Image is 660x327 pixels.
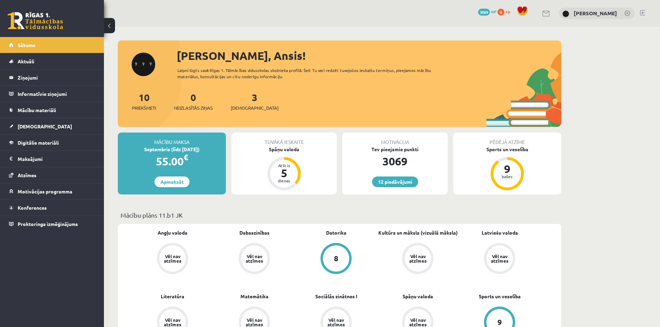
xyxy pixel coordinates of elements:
[574,10,617,17] a: [PERSON_NAME]
[231,105,279,111] span: [DEMOGRAPHIC_DATA]
[9,102,95,118] a: Mācību materiāli
[132,91,156,111] a: 10Priekšmeti
[163,254,182,263] div: Vēl nav atzīmes
[498,9,504,16] span: 0
[459,243,540,275] a: Vēl nav atzīmes
[9,70,95,85] a: Ziņojumi
[245,318,264,327] div: Vēl nav atzīmes
[132,243,213,275] a: Vēl nav atzīmes
[9,118,95,134] a: [DEMOGRAPHIC_DATA]
[231,91,279,111] a: 3[DEMOGRAPHIC_DATA]
[497,174,518,179] div: balles
[9,216,95,232] a: Proktoringa izmēģinājums
[274,179,294,183] div: dienas
[342,153,448,170] div: 3069
[479,293,521,300] a: Sports un veselība
[478,9,490,16] span: 3069
[231,146,337,153] div: Spāņu valoda
[326,229,346,236] a: Datorika
[342,146,448,153] div: Tev pieejamie punkti
[9,135,95,151] a: Digitālie materiāli
[8,12,63,29] a: Rīgas 1. Tālmācības vidusskola
[239,229,270,236] a: Dabaszinības
[118,133,226,146] div: Mācību maksa
[9,151,95,167] a: Maksājumi
[18,42,35,48] span: Sākums
[9,86,95,102] a: Informatīvie ziņojumi
[342,133,448,146] div: Motivācija
[274,167,294,179] div: 5
[9,167,95,183] a: Atzīmes
[163,318,182,327] div: Vēl nav atzīmes
[161,293,184,300] a: Literatūra
[490,254,509,263] div: Vēl nav atzīmes
[491,9,496,14] span: mP
[184,152,188,162] span: €
[155,176,190,187] a: Apmaksāt
[18,188,72,194] span: Motivācijas programma
[505,9,510,14] span: xp
[378,229,458,236] a: Kultūra un māksla (vizuālā māksla)
[18,151,95,167] legend: Maksājumi
[177,67,443,80] div: Laipni lūgts savā Rīgas 1. Tālmācības vidusskolas skolnieka profilā. Šeit Tu vari redzēt tuvojošo...
[174,105,213,111] span: Neizlasītās ziņas
[9,53,95,69] a: Aktuāli
[18,205,47,211] span: Konferences
[377,243,459,275] a: Vēl nav atzīmes
[231,146,337,191] a: Spāņu valoda Atlicis 5 dienas
[118,153,226,170] div: 55.00
[408,254,428,263] div: Vēl nav atzīmes
[497,163,518,174] div: 9
[231,133,337,146] div: Tuvākā ieskaite
[453,133,561,146] div: Pēdējā atzīme
[121,210,558,220] p: Mācību plāns 11.b1 JK
[18,139,59,146] span: Digitālie materiāli
[18,58,34,64] span: Aktuāli
[334,255,338,262] div: 8
[403,293,433,300] a: Spāņu valoda
[18,107,56,113] span: Mācību materiāli
[315,293,357,300] a: Sociālās zinātnes I
[9,183,95,199] a: Motivācijas programma
[482,229,518,236] a: Latviešu valoda
[18,86,95,102] legend: Informatīvie ziņojumi
[408,318,428,327] div: Vēl nav atzīmes
[478,9,496,14] a: 3069 mP
[295,243,377,275] a: 8
[174,91,213,111] a: 0Neizlasītās ziņas
[274,163,294,167] div: Atlicis
[213,243,295,275] a: Vēl nav atzīmes
[118,146,226,153] div: Septembris (līdz [DATE])
[562,10,569,17] img: Ansis Eglājs
[498,9,513,14] a: 0 xp
[372,176,418,187] a: 12 piedāvājumi
[132,105,156,111] span: Priekšmeti
[245,254,264,263] div: Vēl nav atzīmes
[498,318,502,326] div: 9
[158,229,187,236] a: Angļu valoda
[9,37,95,53] a: Sākums
[453,146,561,191] a: Sports un veselība 9 balles
[177,47,561,64] div: [PERSON_NAME], Ansis!
[18,123,72,129] span: [DEMOGRAPHIC_DATA]
[326,318,346,327] div: Vēl nav atzīmes
[18,172,36,178] span: Atzīmes
[9,200,95,216] a: Konferences
[240,293,269,300] a: Matemātika
[453,146,561,153] div: Sports un veselība
[18,70,95,85] legend: Ziņojumi
[18,221,78,227] span: Proktoringa izmēģinājums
